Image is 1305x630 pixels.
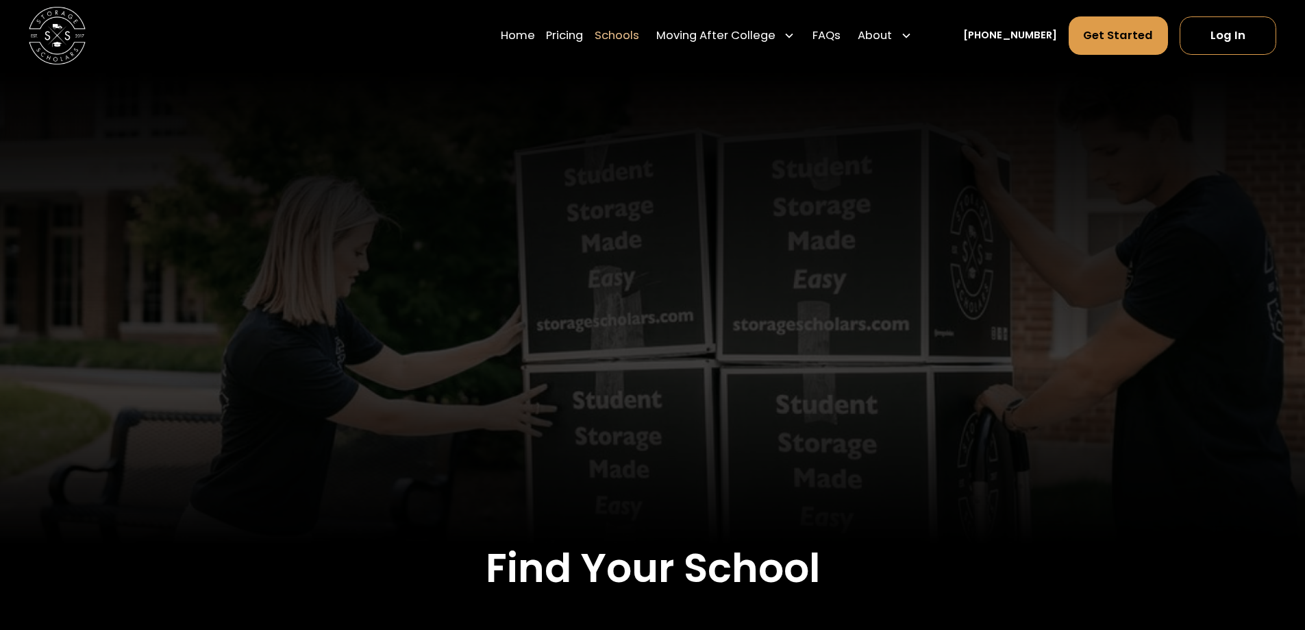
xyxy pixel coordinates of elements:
[139,544,1165,592] h2: Find Your School
[501,16,535,56] a: Home
[1069,16,1169,55] a: Get Started
[29,7,86,64] img: Storage Scholars main logo
[963,28,1057,43] a: [PHONE_NUMBER]
[651,16,801,56] div: Moving After College
[656,27,775,45] div: Moving After College
[1180,16,1276,55] a: Log In
[546,16,583,56] a: Pricing
[595,16,639,56] a: Schools
[852,16,918,56] div: About
[858,27,892,45] div: About
[812,16,841,56] a: FAQs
